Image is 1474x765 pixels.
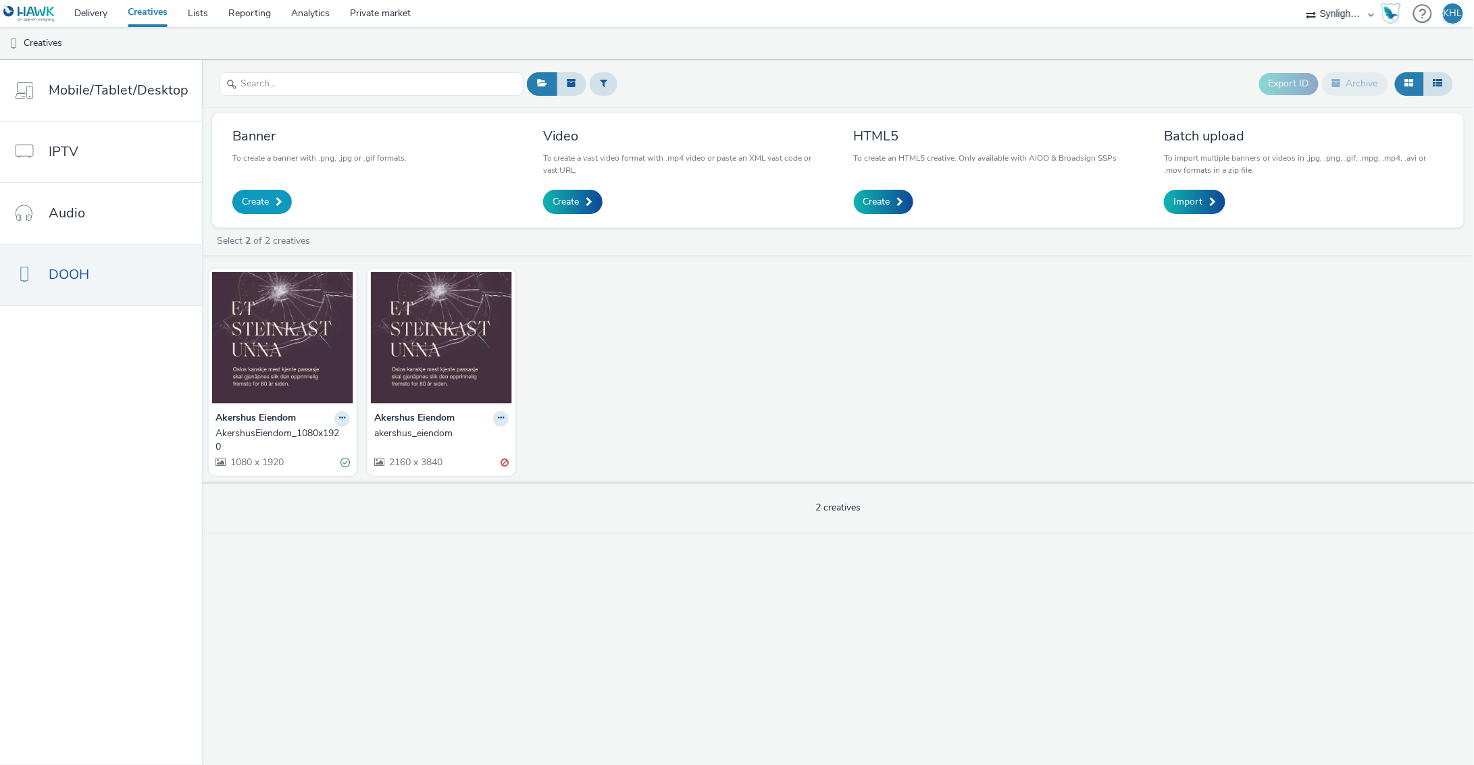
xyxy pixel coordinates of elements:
span: Audio [49,203,85,223]
h3: Batch upload [1164,127,1444,145]
div: KHL [1444,3,1463,24]
strong: Akershus Eiendom [215,411,296,427]
img: dooh [7,37,20,51]
button: Table [1423,72,1453,95]
img: AkershusEiendom_1080x1920 visual [212,272,353,404]
img: akershus_eiendom visual [371,272,512,404]
button: Archive [1322,72,1388,95]
img: undefined Logo [3,5,55,22]
button: Grid [1395,72,1424,95]
h3: Video [543,127,823,145]
p: To create an HTML5 creative. Only available with AIOO & Broadsign SSPs [854,152,1117,164]
span: Create [242,195,269,209]
button: Export ID [1259,73,1319,95]
div: Valid [340,455,350,469]
a: akershus_eiendom [374,427,509,440]
a: Select of 2 creatives [215,234,315,247]
strong: 2 [245,234,251,247]
span: DOOH [49,265,89,284]
div: AkershusEiendom_1080x1920 [215,427,345,454]
img: Hawk Academy [1381,3,1401,24]
span: Create [553,195,580,209]
p: To create a banner with .png, .jpg or .gif formats. [232,152,407,164]
span: 1080 x 1920 [229,456,284,469]
h3: HTML5 [854,127,1117,145]
a: Create [854,190,913,214]
a: AkershusEiendom_1080x1920 [215,427,350,454]
strong: Akershus Eiendom [374,411,455,427]
h3: Banner [232,127,407,145]
span: IPTV [49,142,78,161]
span: Import [1173,195,1202,209]
a: Import [1164,190,1225,214]
p: To import multiple banners or videos in .jpg, .png, .gif, .mpg, .mp4, .avi or .mov formats in a z... [1164,152,1444,176]
a: Hawk Academy [1381,3,1406,24]
p: To create a vast video format with .mp4 video or paste an XML vast code or vast URL. [543,152,823,176]
span: Create [863,195,890,209]
div: akershus_eiendom [374,427,503,440]
div: Invalid [501,455,509,469]
span: 2160 x 3840 [388,456,442,469]
a: Create [543,190,603,214]
input: Search... [220,72,524,96]
a: Create [232,190,292,214]
span: 2 creatives [815,501,861,514]
span: Mobile/Tablet/Desktop [49,80,188,100]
